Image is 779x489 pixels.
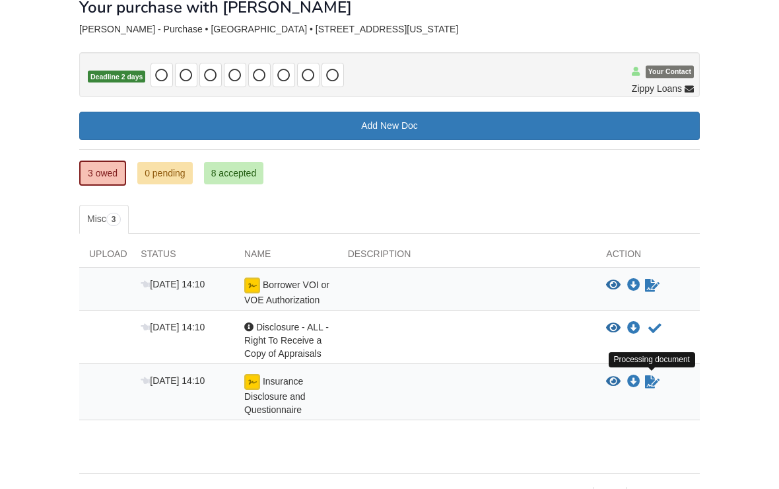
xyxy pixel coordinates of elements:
[244,278,260,293] img: esign
[106,213,121,226] span: 3
[606,279,621,292] button: View Borrower VOI or VOE Authorization
[647,320,663,336] button: Acknowledge receipt of document
[244,322,329,359] span: Disclosure - ALL - Right To Receive a Copy of Appraisals
[646,66,694,79] span: Your Contact
[632,82,682,95] span: Zippy Loans
[79,205,129,234] a: Misc
[244,376,306,415] span: Insurance Disclosure and Questionnaire
[79,161,126,186] a: 3 owed
[644,374,661,390] a: Waiting for your co-borrower to e-sign
[606,322,621,335] button: View Disclosure - ALL - Right To Receive a Copy of Appraisals
[79,247,131,267] div: Upload
[88,71,145,83] span: Deadline 2 days
[644,278,661,293] a: Waiting for your co-borrower to e-sign
[79,24,700,35] div: [PERSON_NAME] - Purchase • [GEOGRAPHIC_DATA] • [STREET_ADDRESS][US_STATE]
[79,112,700,140] a: Add New Doc
[627,323,640,334] a: Download Disclosure - ALL - Right To Receive a Copy of Appraisals
[131,247,234,267] div: Status
[596,247,700,267] div: Action
[204,162,264,184] a: 8 accepted
[606,375,621,389] button: View Insurance Disclosure and Questionnaire
[137,162,193,184] a: 0 pending
[141,375,205,386] span: [DATE] 14:10
[244,280,329,305] span: Borrower VOI or VOE Authorization
[141,322,205,332] span: [DATE] 14:10
[234,247,338,267] div: Name
[627,280,640,291] a: Download Borrower VOI or VOE Authorization
[141,279,205,289] span: [DATE] 14:10
[627,377,640,387] a: Download Insurance Disclosure and Questionnaire
[338,247,597,267] div: Description
[244,374,260,390] img: esign icon
[609,352,695,367] div: Processing document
